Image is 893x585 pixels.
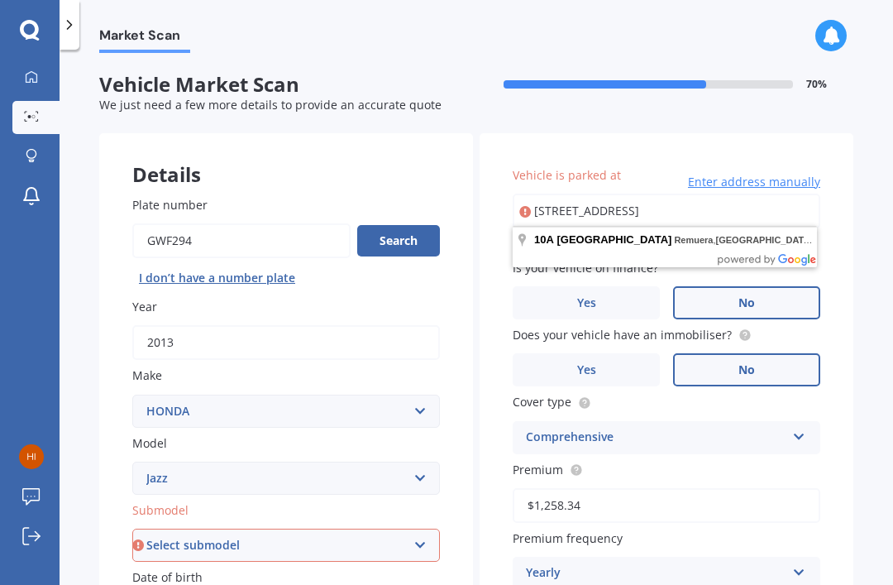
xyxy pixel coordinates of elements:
[815,235,835,245] span: 1050
[132,502,189,518] span: Submodel
[513,327,732,343] span: Does your vehicle have an immobiliser?
[513,462,563,477] span: Premium
[716,235,814,245] span: [GEOGRAPHIC_DATA]
[806,79,827,90] span: 70 %
[132,435,167,451] span: Model
[534,233,554,246] span: 10A
[738,363,755,377] span: No
[132,569,203,585] span: Date of birth
[513,260,658,276] span: Is your vehicle on finance?
[132,299,157,314] span: Year
[357,225,440,257] button: Search
[132,223,351,258] input: Enter plate number
[513,530,623,546] span: Premium frequency
[99,73,476,97] span: Vehicle Market Scan
[738,296,755,310] span: No
[526,428,786,448] div: Comprehensive
[556,233,671,246] span: [GEOGRAPHIC_DATA]
[513,194,820,228] input: Enter address
[513,167,621,183] span: Vehicle is parked at
[99,133,473,183] div: Details
[688,174,820,190] span: Enter address manually
[132,265,302,291] button: I don’t have a number plate
[99,97,442,113] span: We just need a few more details to provide an accurate quote
[513,488,820,523] input: Enter premium
[99,27,190,50] span: Market Scan
[577,296,596,310] span: Yes
[526,563,786,583] div: Yearly
[132,368,162,384] span: Make
[674,235,713,245] span: Remuera
[132,325,440,360] input: YYYY
[577,363,596,377] span: Yes
[513,395,571,410] span: Cover type
[132,197,208,213] span: Plate number
[19,444,44,469] img: 13339e413b12cad2c6117528fa600caf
